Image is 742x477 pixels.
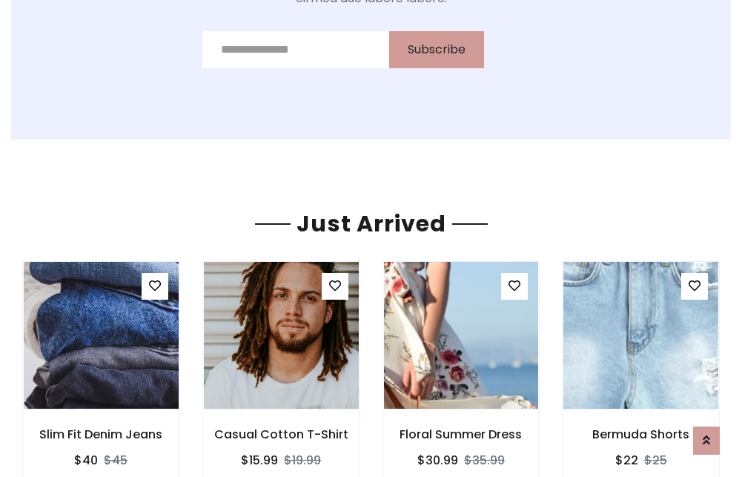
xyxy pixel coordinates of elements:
h6: Bermuda Shorts [563,427,719,441]
del: $45 [104,452,127,469]
del: $35.99 [464,452,505,469]
del: $25 [644,452,667,469]
span: Just Arrived [291,208,452,240]
h6: $40 [74,453,98,467]
h6: Slim Fit Denim Jeans [23,427,179,441]
h6: Floral Summer Dress [383,427,540,441]
h6: $15.99 [241,453,278,467]
del: $19.99 [284,452,321,469]
button: Subscribe [389,31,484,68]
h6: $30.99 [417,453,458,467]
h6: Casual Cotton T-Shirt [203,427,360,441]
h6: $22 [615,453,638,467]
